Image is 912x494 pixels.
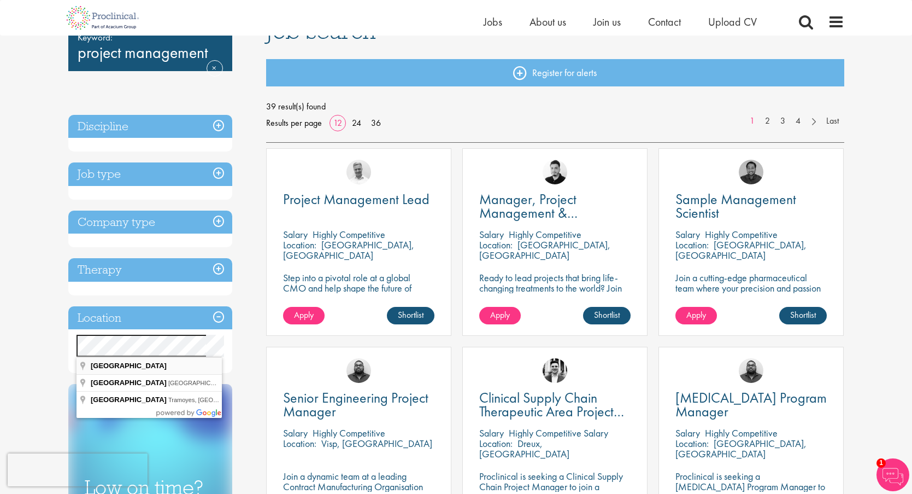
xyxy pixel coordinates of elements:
[675,190,796,222] span: Sample Management Scientist
[68,115,232,138] h3: Discipline
[760,115,775,127] a: 2
[675,437,807,460] p: [GEOGRAPHIC_DATA], [GEOGRAPHIC_DATA]
[283,228,308,241] span: Salary
[387,307,434,324] a: Shortlist
[8,454,148,486] iframe: reCAPTCHA
[675,228,700,241] span: Salary
[68,162,232,186] h3: Job type
[68,258,232,282] h3: Therapy
[543,358,567,383] img: Edward Little
[509,427,608,439] p: Highly Competitive Salary
[593,15,621,29] a: Join us
[675,427,700,439] span: Salary
[479,437,569,460] p: Dreux, [GEOGRAPHIC_DATA]
[479,427,504,439] span: Salary
[283,239,316,251] span: Location:
[648,15,681,29] a: Contact
[266,98,844,115] span: 39 result(s) found
[675,437,709,450] span: Location:
[479,228,504,241] span: Salary
[744,115,760,127] a: 1
[479,193,631,220] a: Manager, Project Management & Operational Delivery
[294,309,314,321] span: Apply
[876,458,909,491] img: Chatbot
[266,59,844,86] a: Register for alerts
[739,160,763,184] img: Mike Raletz
[283,391,434,419] a: Senior Engineering Project Manager
[91,396,167,404] span: [GEOGRAPHIC_DATA]
[68,306,232,330] h3: Location
[479,307,521,324] a: Apply
[675,239,709,251] span: Location:
[675,272,827,314] p: Join a cutting-edge pharmaceutical team where your precision and passion for quality will help sh...
[708,15,757,29] a: Upload CV
[78,30,223,45] span: Keyword:
[283,190,429,208] span: Project Management Lead
[168,397,261,403] span: Tramoyes, [GEOGRAPHIC_DATA]
[283,307,325,324] a: Apply
[529,15,566,29] a: About us
[266,115,322,131] span: Results per page
[509,228,581,241] p: Highly Competitive
[283,427,308,439] span: Salary
[479,239,513,251] span: Location:
[91,379,167,387] span: [GEOGRAPHIC_DATA]
[675,391,827,419] a: [MEDICAL_DATA] Program Manager
[283,272,434,304] p: Step into a pivotal role at a global CMO and help shape the future of healthcare manufacturing.
[313,228,385,241] p: Highly Competitive
[739,358,763,383] img: Ashley Bennett
[330,117,346,129] a: 12
[346,358,371,383] img: Ashley Bennett
[790,115,806,127] a: 4
[207,60,223,92] a: Remove
[484,15,502,29] a: Jobs
[321,437,432,450] p: Visp, [GEOGRAPHIC_DATA]
[479,391,631,419] a: Clinical Supply Chain Therapeutic Area Project Manager
[348,117,365,129] a: 24
[68,211,232,234] h3: Company type
[479,272,631,324] p: Ready to lead projects that bring life-changing treatments to the world? Join our client at the f...
[479,190,597,236] span: Manager, Project Management & Operational Delivery
[543,160,567,184] img: Anderson Maldonado
[775,115,791,127] a: 3
[367,117,385,129] a: 36
[479,239,610,261] p: [GEOGRAPHIC_DATA], [GEOGRAPHIC_DATA]
[705,427,778,439] p: Highly Competitive
[479,388,624,434] span: Clinical Supply Chain Therapeutic Area Project Manager
[779,307,827,324] a: Shortlist
[583,307,631,324] a: Shortlist
[675,193,827,220] a: Sample Management Scientist
[313,427,385,439] p: Highly Competitive
[168,380,297,386] span: [GEOGRAPHIC_DATA], [GEOGRAPHIC_DATA]
[686,309,706,321] span: Apply
[283,193,434,206] a: Project Management Lead
[283,388,428,421] span: Senior Engineering Project Manager
[675,388,827,421] span: [MEDICAL_DATA] Program Manager
[705,228,778,241] p: Highly Competitive
[479,437,513,450] span: Location:
[675,307,717,324] a: Apply
[91,362,167,370] span: [GEOGRAPHIC_DATA]
[68,24,232,71] div: project management
[346,160,371,184] img: Joshua Bye
[490,309,510,321] span: Apply
[675,239,807,261] p: [GEOGRAPHIC_DATA], [GEOGRAPHIC_DATA]
[821,115,844,127] a: Last
[283,437,316,450] span: Location:
[283,239,414,261] p: [GEOGRAPHIC_DATA], [GEOGRAPHIC_DATA]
